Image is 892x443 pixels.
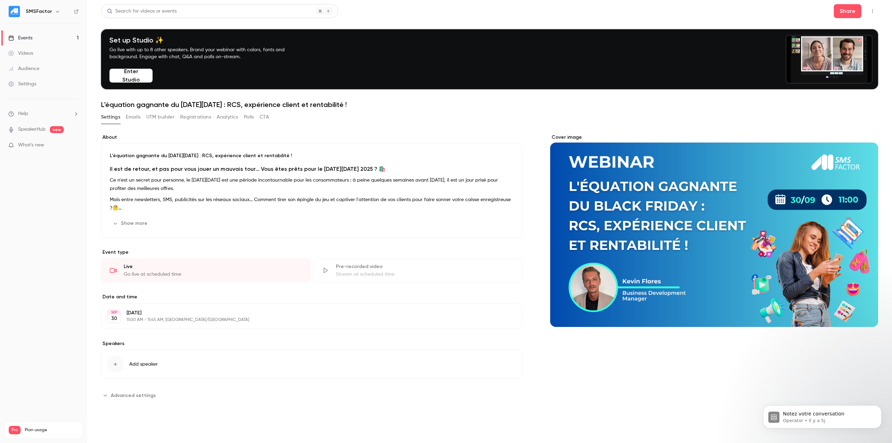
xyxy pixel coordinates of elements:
button: Advanced settings [101,390,160,401]
p: 30 [111,315,117,322]
h2: Il est de retour, et pas pour vous jouer un mauvais tour... Vous êtes prêts pour le [DATE][DATE] ... [110,165,514,173]
section: Advanced settings [101,390,522,401]
button: Add speaker [101,350,522,379]
div: Videos [8,50,33,57]
p: L'équation gagnante du [DATE][DATE] : RCS, expérience client et rentabilité ! [110,152,514,159]
div: Events [8,35,32,41]
button: Registrations [180,112,211,123]
div: SEP [108,310,120,315]
div: Pre-recorded video [336,263,514,270]
button: Analytics [217,112,238,123]
div: Settings [8,81,36,87]
h6: SMSFactor [26,8,52,15]
strong: 🤔 [113,206,122,211]
div: Pre-recorded videoStream at scheduled time [313,259,523,282]
div: Live [124,263,302,270]
button: Share [834,4,861,18]
p: Event type [101,249,522,256]
p: Mais entre newsletters, SMS, publicités sur les réseaux sociaux... Comment tirer son épingle du j... [110,196,514,212]
span: Plan usage [25,427,78,433]
span: new [50,126,64,133]
img: SMSFactor [9,6,20,17]
button: Show more [110,218,152,229]
button: Polls [244,112,254,123]
span: Advanced settings [111,392,156,399]
p: 11:00 AM - 11:45 AM, [GEOGRAPHIC_DATA]/[GEOGRAPHIC_DATA] [126,317,485,323]
button: UTM builder [146,112,175,123]
label: Speakers [101,340,522,347]
p: Go live with up to 8 other speakers. Brand your webinar with colors, fonts and background. Engage... [109,46,301,60]
span: Help [18,110,28,117]
button: Enter Studio [109,69,153,83]
li: help-dropdown-opener [8,110,79,117]
div: Audience [8,65,39,72]
p: Ce n'est un secret pour personne, le [DATE][DATE] est une période incontournable pour les consomm... [110,176,514,193]
h4: Set up Studio ✨ [109,36,301,44]
label: Date and time [101,293,522,300]
label: About [101,134,522,141]
label: Cover image [550,134,878,141]
iframe: Noticeable Trigger [70,142,79,148]
iframe: Intercom notifications message [753,391,892,440]
div: LiveGo live at scheduled time [101,259,310,282]
span: What's new [18,142,44,149]
p: [DATE] [126,310,485,316]
h1: L'équation gagnante du [DATE][DATE] : RCS, expérience client et rentabilité ! [101,100,878,109]
div: Stream at scheduled time [336,271,514,278]
button: Emails [126,112,140,123]
span: Pro [9,426,21,434]
span: Add speaker [129,361,158,368]
button: Settings [101,112,120,123]
section: Cover image [550,134,878,327]
div: Go live at scheduled time [124,271,302,278]
a: SpeakerHub [18,126,46,133]
button: CTA [260,112,269,123]
div: Search for videos or events [107,8,177,15]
